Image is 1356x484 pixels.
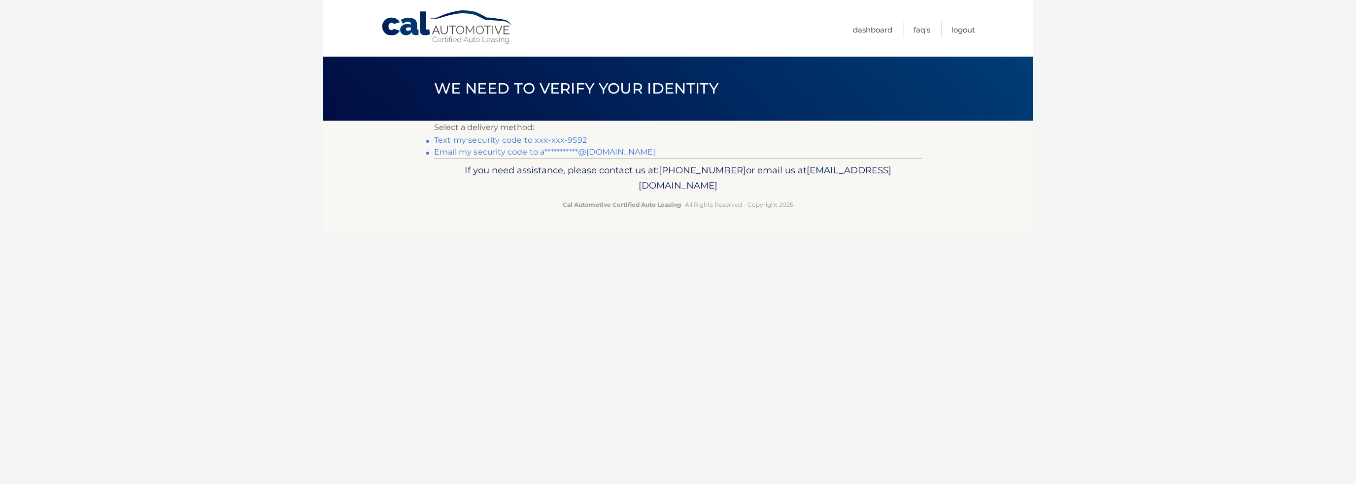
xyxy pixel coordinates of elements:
p: Select a delivery method: [434,121,922,134]
span: We need to verify your identity [434,79,718,97]
p: If you need assistance, please contact us at: or email us at [441,162,915,194]
a: Cal Automotive [381,10,514,45]
span: [PHONE_NUMBER] [659,164,746,176]
a: FAQ's [914,22,930,38]
a: Dashboard [853,22,892,38]
a: Text my security code to xxx-xxx-9592 [434,135,587,145]
a: Logout [951,22,975,38]
strong: Cal Automotive Certified Auto Leasing [563,201,681,208]
p: - All Rights Reserved - Copyright 2025 [441,199,915,210]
